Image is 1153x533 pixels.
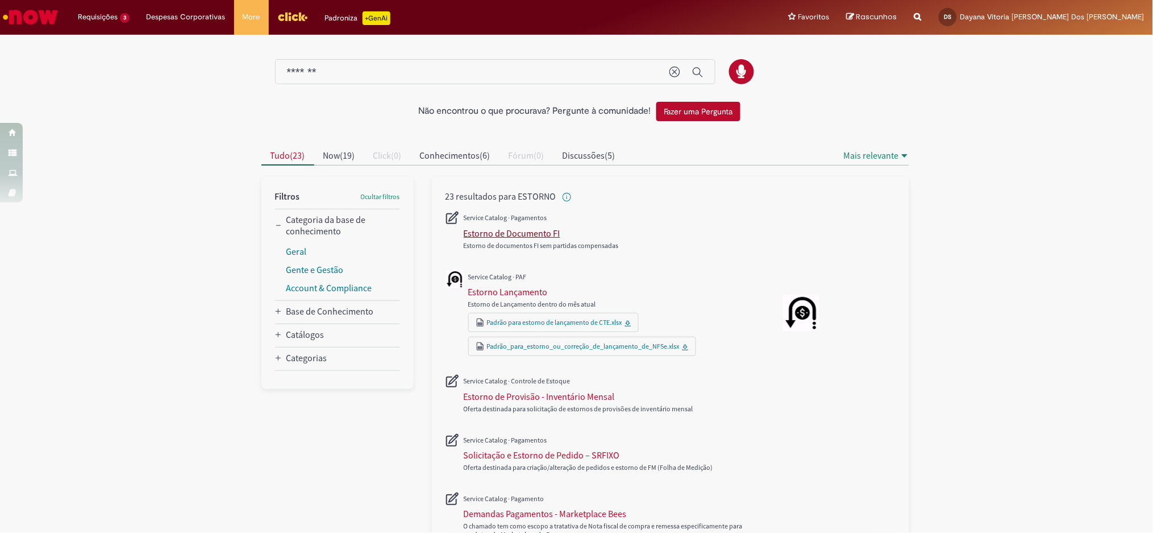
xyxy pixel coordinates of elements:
[418,106,651,117] h2: Não encontrou o que procurava? Pergunte à comunidade!
[856,11,897,22] span: Rascunhos
[325,11,390,25] div: Padroniza
[960,12,1144,22] span: Dayana Vitoria [PERSON_NAME] Dos [PERSON_NAME]
[147,11,226,23] span: Despesas Corporativas
[243,11,260,23] span: More
[656,102,740,121] button: Fazer uma Pergunta
[1,6,60,28] img: ServiceNow
[847,12,897,23] a: Rascunhos
[120,13,130,23] span: 3
[277,8,308,25] img: click_logo_yellow_360x200.png
[78,11,118,23] span: Requisições
[944,13,952,20] span: DS
[798,11,830,23] span: Favoritos
[363,11,390,25] p: +GenAi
